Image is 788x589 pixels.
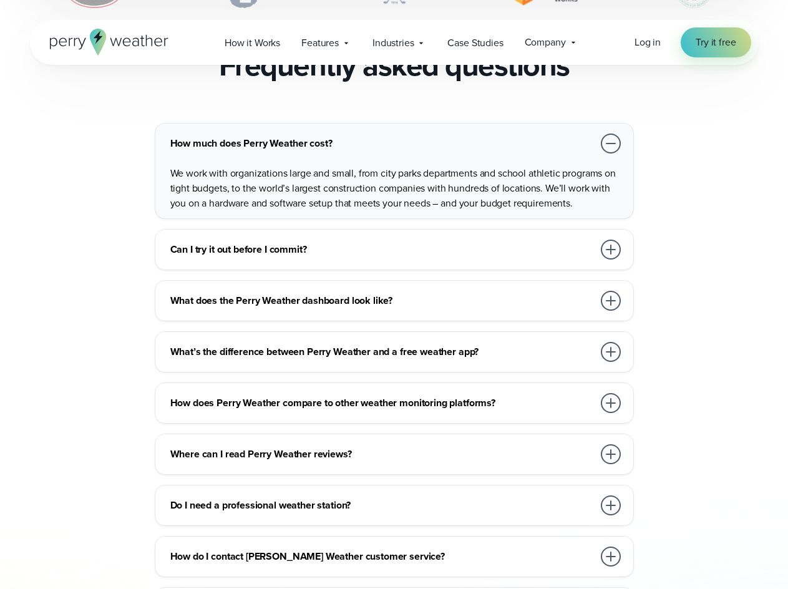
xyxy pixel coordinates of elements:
a: How it Works [214,30,291,56]
a: Log in [635,35,661,50]
h3: Where can I read Perry Weather reviews? [170,447,593,462]
h3: How much does Perry Weather cost? [170,136,593,151]
a: Try it free [681,27,751,57]
span: How it Works [225,36,280,51]
h2: Frequently asked questions [219,48,570,83]
h3: Do I need a professional weather station? [170,498,593,513]
span: Case Studies [447,36,503,51]
a: Case Studies [437,30,513,56]
h3: What’s the difference between Perry Weather and a free weather app? [170,344,593,359]
h3: How does Perry Weather compare to other weather monitoring platforms? [170,396,593,411]
span: Industries [372,36,414,51]
h3: What does the Perry Weather dashboard look like? [170,293,593,308]
p: We work with organizations large and small, from city parks departments and school athletic progr... [170,166,623,211]
h3: Can I try it out before I commit? [170,242,593,257]
span: Log in [635,35,661,49]
h3: How do I contact [PERSON_NAME] Weather customer service? [170,549,593,564]
span: Try it free [696,35,736,50]
span: Features [301,36,339,51]
span: Company [525,35,566,50]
